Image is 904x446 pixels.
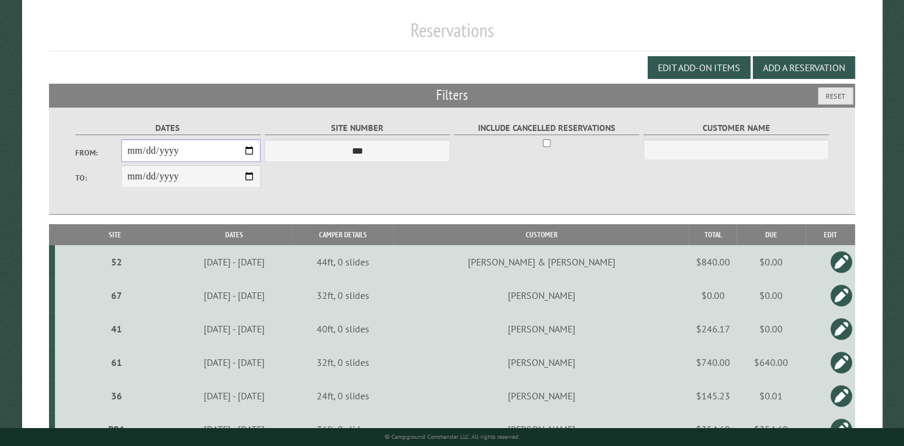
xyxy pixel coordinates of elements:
td: [PERSON_NAME] [394,413,689,446]
div: 36 [60,390,174,402]
small: © Campground Commander LLC. All rights reserved. [385,433,520,441]
td: 24ft, 0 slides [292,379,394,413]
td: $145.23 [689,379,737,413]
td: $740.00 [689,346,737,379]
td: $354.69 [689,413,737,446]
td: $246.17 [689,312,737,346]
th: Camper Details [292,224,394,245]
div: [DATE] - [DATE] [177,390,290,402]
label: Site Number [265,121,451,135]
td: $0.01 [737,379,805,413]
td: 40ft, 0 slides [292,312,394,346]
th: Site [55,224,176,245]
td: $840.00 [689,245,737,279]
div: 41 [60,323,174,335]
th: Total [689,224,737,245]
label: Include Cancelled Reservations [454,121,640,135]
td: 36ft, 0 slides [292,413,394,446]
td: 44ft, 0 slides [292,245,394,279]
div: 52 [60,256,174,268]
h1: Reservations [49,19,855,51]
td: 32ft, 0 slides [292,346,394,379]
td: [PERSON_NAME] & [PERSON_NAME] [394,245,689,279]
div: 61 [60,356,174,368]
h2: Filters [49,84,855,106]
label: From: [75,147,122,158]
td: $0.00 [737,279,805,312]
div: [DATE] - [DATE] [177,256,290,268]
td: $0.00 [737,245,805,279]
div: BR1 [60,423,174,435]
td: [PERSON_NAME] [394,279,689,312]
td: $0.00 [689,279,737,312]
td: [PERSON_NAME] [394,379,689,413]
td: $354.69 [737,413,805,446]
div: [DATE] - [DATE] [177,289,290,301]
td: $0.00 [737,312,805,346]
div: [DATE] - [DATE] [177,323,290,335]
div: [DATE] - [DATE] [177,356,290,368]
td: 32ft, 0 slides [292,279,394,312]
div: 67 [60,289,174,301]
button: Add a Reservation [753,56,855,79]
label: Dates [75,121,261,135]
td: [PERSON_NAME] [394,346,689,379]
th: Customer [394,224,689,245]
th: Dates [176,224,292,245]
td: $640.00 [737,346,805,379]
label: To: [75,172,122,184]
button: Reset [818,87,853,105]
button: Edit Add-on Items [648,56,750,79]
td: [PERSON_NAME] [394,312,689,346]
th: Edit [805,224,856,245]
th: Due [737,224,805,245]
div: [DATE] - [DATE] [177,423,290,435]
label: Customer Name [643,121,829,135]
